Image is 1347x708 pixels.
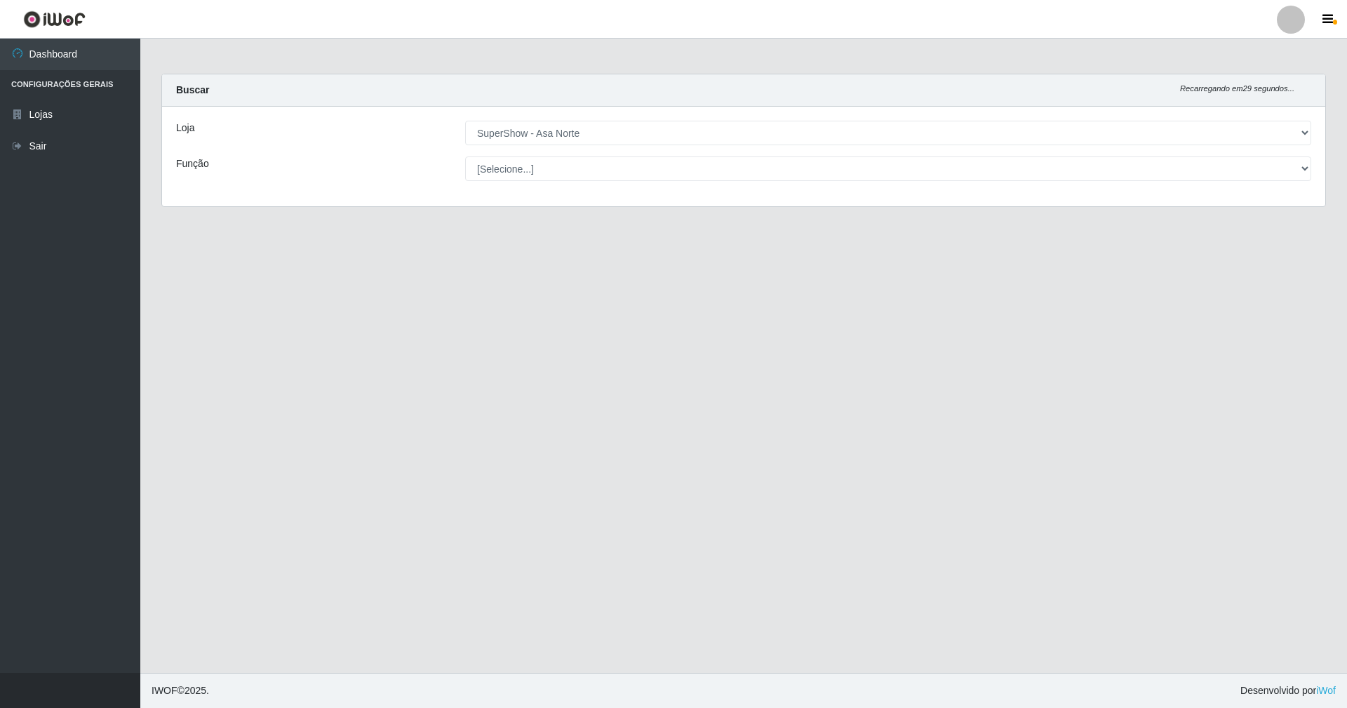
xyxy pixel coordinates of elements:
a: iWof [1316,685,1336,696]
i: Recarregando em 29 segundos... [1180,84,1294,93]
strong: Buscar [176,84,209,95]
span: Desenvolvido por [1240,683,1336,698]
img: CoreUI Logo [23,11,86,28]
label: Função [176,156,209,171]
label: Loja [176,121,194,135]
span: IWOF [152,685,177,696]
span: © 2025 . [152,683,209,698]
